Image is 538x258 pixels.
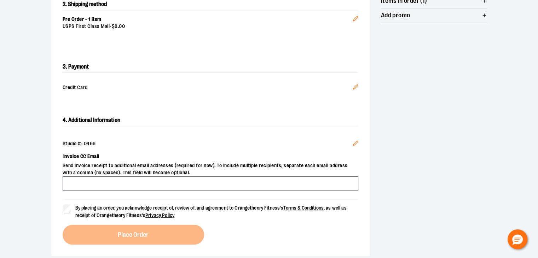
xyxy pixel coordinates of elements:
[508,229,527,249] button: Hello, have a question? Let’s chat.
[63,150,358,162] label: Invoice CC Email
[112,23,115,29] span: $
[63,162,358,176] span: Send invoice receipt to additional email addresses (required for now). To include multiple recipi...
[63,61,358,73] h2: 3. Payment
[347,5,364,29] button: Edit
[63,23,353,30] div: USPS First Class Mail -
[63,140,358,147] div: Studio #: 0466
[119,23,125,29] span: 00
[63,16,353,23] div: Pre Order - 1 item
[115,23,118,29] span: 8
[347,135,364,154] button: Edit
[118,23,119,29] span: .
[347,78,364,98] button: Edit
[75,205,347,218] span: By placing an order, you acknowledge receipt of, review of, and agreement to Orangetheory Fitness...
[63,115,358,126] h2: 4. Additional Information
[63,84,353,92] span: Credit Card
[63,204,71,213] input: By placing an order, you acknowledge receipt of, review of, and agreement to Orangetheory Fitness...
[145,212,174,218] a: Privacy Policy
[381,12,410,19] span: Add promo
[283,205,324,211] a: Terms & Conditions
[381,8,487,23] button: Add promo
